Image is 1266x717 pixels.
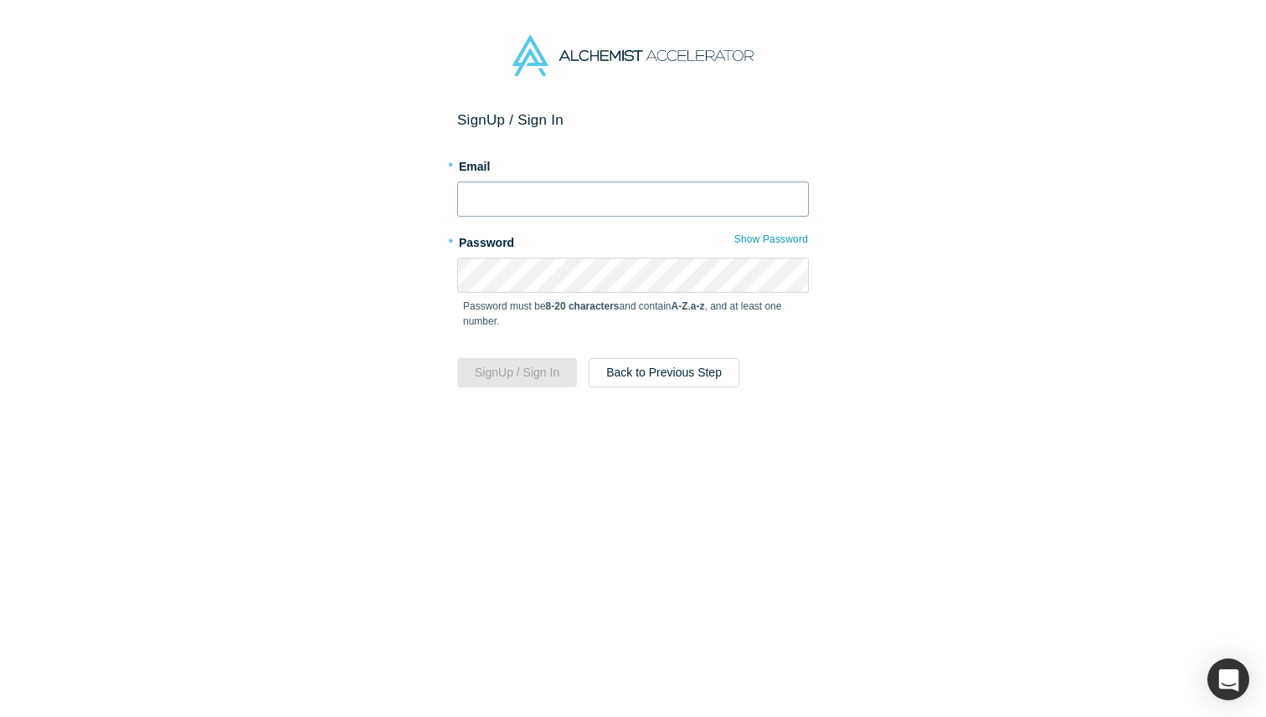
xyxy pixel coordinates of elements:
[733,228,809,250] button: Show Password
[457,152,809,176] label: Email
[457,228,809,252] label: Password
[457,358,577,387] button: SignUp / Sign In
[457,111,809,129] h2: Sign Up / Sign In
[463,299,803,329] p: Password must be and contain , , and at least one number.
[589,358,739,387] button: Back to Previous Step
[672,300,688,312] strong: A-Z
[546,300,620,312] strong: 8-20 characters
[512,35,754,76] img: Alchemist Accelerator Logo
[691,300,705,312] strong: a-z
